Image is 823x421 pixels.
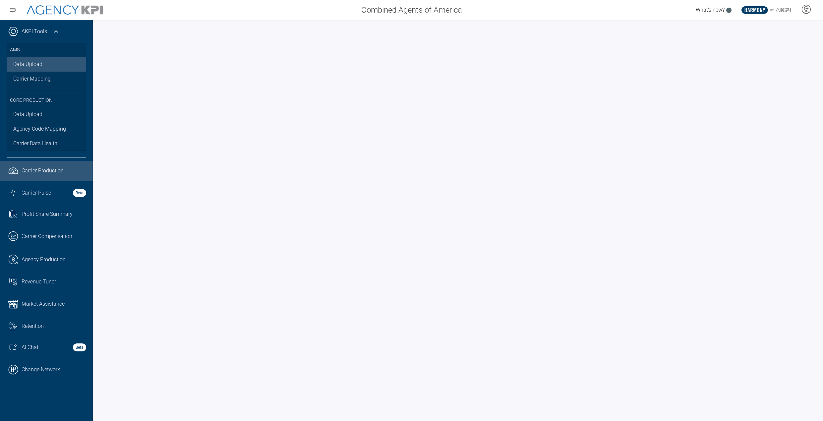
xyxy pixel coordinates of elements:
[696,7,725,13] span: What's new?
[7,136,86,151] a: Carrier Data Health
[361,4,462,16] span: Combined Agents of America
[7,72,86,86] a: Carrier Mapping
[13,140,57,148] span: Carrier Data Health
[22,210,73,218] span: Profit Share Summary
[22,167,64,175] span: Carrier Production
[73,343,86,351] strong: Beta
[22,278,56,286] span: Revenue Tuner
[22,256,66,264] span: Agency Production
[7,57,86,72] a: Data Upload
[22,322,86,330] div: Retention
[7,107,86,122] a: Data Upload
[22,300,65,308] span: Market Assistance
[10,43,83,57] h3: AMS
[10,90,83,107] h3: Core Production
[73,189,86,197] strong: Beta
[22,28,47,35] a: AKPI Tools
[27,5,103,15] img: AgencyKPI
[22,343,38,351] span: AI Chat
[22,189,51,197] span: Carrier Pulse
[7,122,86,136] a: Agency Code Mapping
[22,232,72,240] span: Carrier Compensation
